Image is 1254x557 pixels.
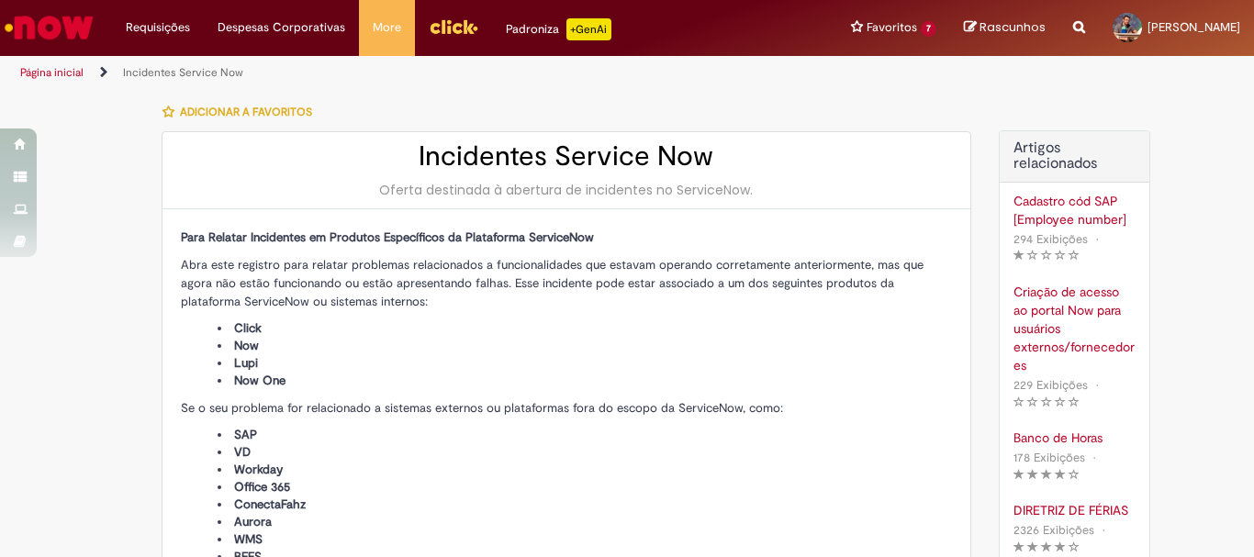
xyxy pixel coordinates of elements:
span: 294 Exibições [1013,231,1088,247]
img: click_logo_yellow_360x200.png [429,13,478,40]
a: DIRETRIZ DE FÉRIAS [1013,501,1136,519]
span: • [1098,518,1109,542]
span: Workday [234,462,283,477]
span: Abra este registro para relatar problemas relacionados a funcionalidades que estavam operando cor... [181,257,924,309]
ul: Trilhas de página [14,56,823,90]
a: Página inicial [20,65,84,80]
span: SAP [234,427,257,442]
img: ServiceNow [2,9,96,46]
span: Office 365 [234,479,290,495]
span: Rascunhos [980,18,1046,36]
h3: Artigos relacionados [1013,140,1136,173]
span: Aurora [234,514,272,529]
span: Favoritos [867,18,917,37]
span: Se o seu problema for relacionado a sistemas externos ou plataformas fora do escopo da ServiceNow... [181,400,783,416]
span: Requisições [126,18,190,37]
a: Banco de Horas [1013,429,1136,447]
a: Incidentes Service Now [123,65,243,80]
span: • [1089,445,1100,470]
span: Para Relatar Incidentes em Produtos Específicos da Plataforma ServiceNow [181,229,594,245]
span: 7 [921,21,936,37]
span: WMS [234,531,263,547]
span: Now One [234,373,286,388]
span: [PERSON_NAME] [1148,19,1240,35]
span: Click [234,320,262,336]
span: • [1092,227,1103,251]
span: • [1092,373,1103,397]
a: Rascunhos [964,19,1046,37]
span: Now [234,338,259,353]
h2: Incidentes Service Now [181,141,952,172]
span: Adicionar a Favoritos [180,105,312,119]
span: Lupi [234,355,258,371]
button: Adicionar a Favoritos [162,93,322,131]
div: Padroniza [506,18,611,40]
p: +GenAi [566,18,611,40]
span: VD [234,444,251,460]
a: Cadastro cód SAP [Employee number] [1013,192,1136,228]
span: 2326 Exibições [1013,522,1094,538]
div: Oferta destinada à abertura de incidentes no ServiceNow. [181,181,952,199]
span: More [373,18,401,37]
span: Despesas Corporativas [218,18,345,37]
span: 229 Exibições [1013,377,1088,393]
a: Criação de acesso ao portal Now para usuários externos/fornecedores [1013,283,1136,374]
span: ConectaFahz [234,496,306,512]
span: 178 Exibições [1013,450,1085,465]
